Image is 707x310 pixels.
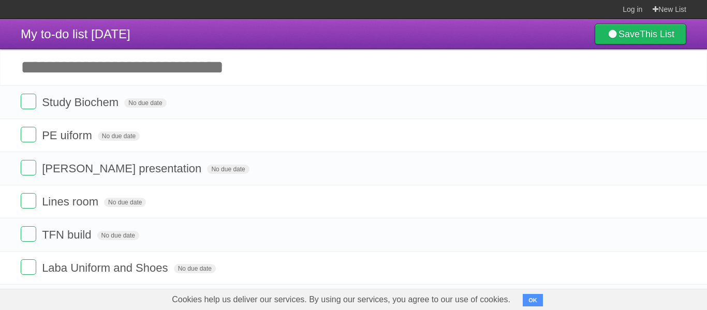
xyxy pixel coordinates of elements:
[21,160,36,175] label: Done
[21,27,130,41] span: My to-do list [DATE]
[124,98,166,108] span: No due date
[595,24,686,45] a: SaveThis List
[161,289,521,310] span: Cookies help us deliver our services. By using our services, you agree to our use of cookies.
[42,195,101,208] span: Lines room
[97,231,139,240] span: No due date
[42,228,94,241] span: TFN build
[21,127,36,142] label: Done
[207,165,249,174] span: No due date
[42,162,204,175] span: [PERSON_NAME] presentation
[42,129,95,142] span: PE uiform
[98,131,140,141] span: No due date
[21,226,36,242] label: Done
[42,96,121,109] span: Study Biochem
[104,198,146,207] span: No due date
[174,264,216,273] span: No due date
[640,29,674,39] b: This List
[21,193,36,209] label: Done
[42,261,170,274] span: Laba Uniform and Shoes
[523,294,543,306] button: OK
[21,94,36,109] label: Done
[21,259,36,275] label: Done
